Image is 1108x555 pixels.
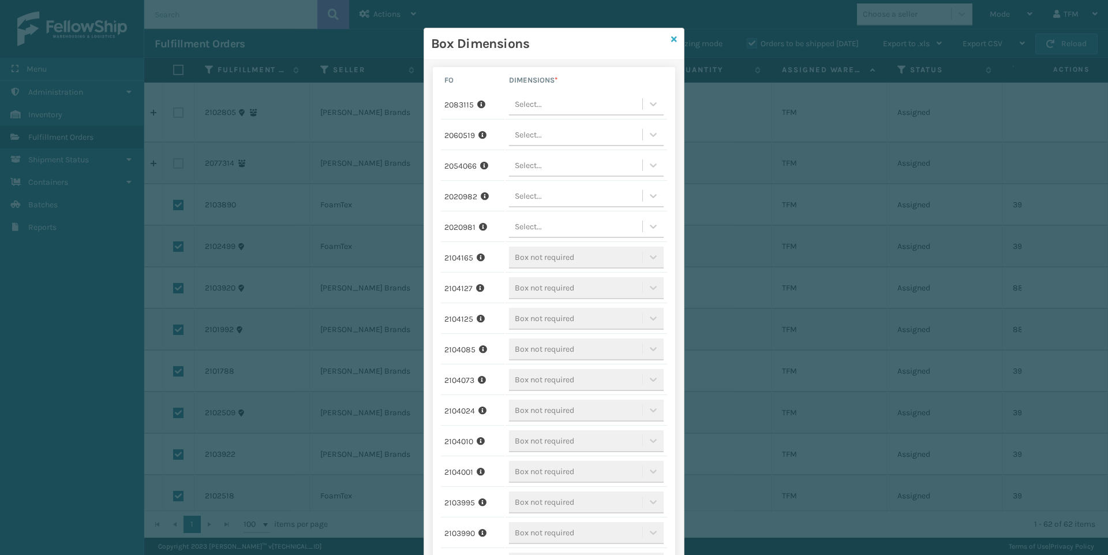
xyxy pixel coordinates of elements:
[515,129,542,141] div: Select...
[444,282,473,295] span: 2104127
[444,344,476,356] span: 2104085
[444,129,475,141] span: 2060519
[444,160,477,172] span: 2054066
[444,191,477,203] span: 2020982
[441,75,504,89] th: Fo
[515,98,542,110] div: Select...
[444,99,474,111] span: 2083115
[444,466,473,478] span: 2104001
[515,159,542,172] div: Select...
[515,190,542,202] div: Select...
[444,252,473,264] span: 2104165
[444,221,476,233] span: 2020981
[444,313,473,325] span: 2104125
[444,374,474,386] span: 2104073
[444,435,473,448] span: 2104010
[444,405,475,417] span: 2104024
[444,497,475,509] span: 2103995
[431,35,667,53] h3: Box Dimensions
[444,527,475,539] span: 2103990
[506,75,667,89] th: Dimensions
[515,221,542,233] div: Select...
